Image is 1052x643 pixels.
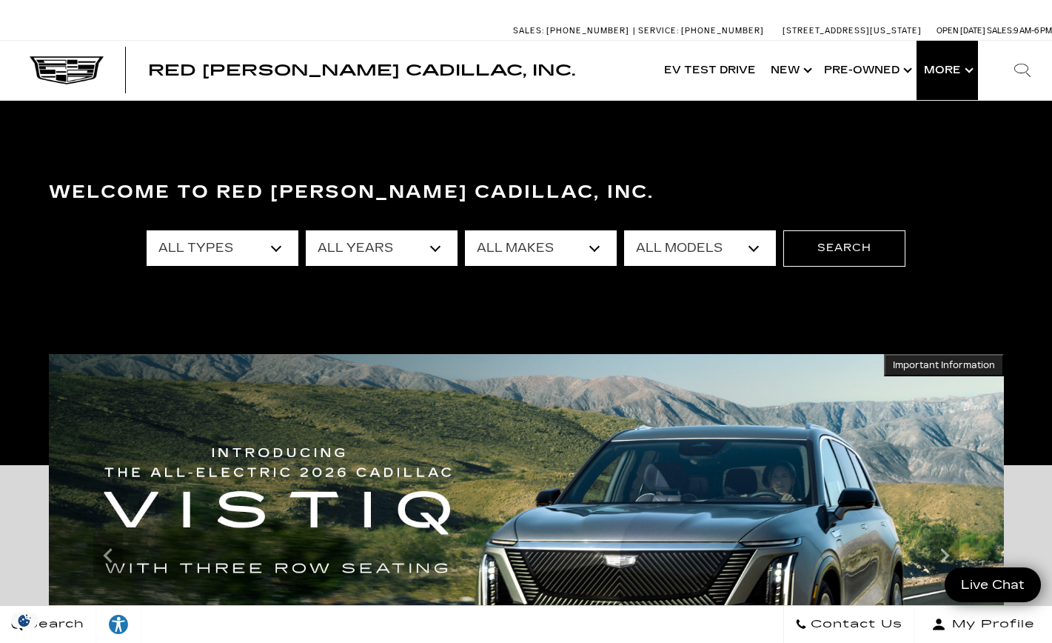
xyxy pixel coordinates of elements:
button: Open user profile menu [914,606,1052,643]
span: Important Information [893,359,995,371]
span: Red [PERSON_NAME] Cadillac, Inc. [148,61,575,79]
span: 9 AM-6 PM [1014,26,1052,36]
img: Opt-Out Icon [7,613,41,628]
a: Sales: [PHONE_NUMBER] [513,27,633,35]
section: Click to Open Cookie Consent Modal [7,613,41,628]
a: [STREET_ADDRESS][US_STATE] [783,26,922,36]
a: Red [PERSON_NAME] Cadillac, Inc. [148,63,575,78]
a: Service: [PHONE_NUMBER] [633,27,768,35]
a: Accessible Carousel [60,243,61,244]
span: [PHONE_NUMBER] [681,26,764,36]
img: Cadillac Dark Logo with Cadillac White Text [30,56,104,84]
span: Search [23,614,84,635]
span: Sales: [513,26,544,36]
span: [PHONE_NUMBER] [546,26,629,36]
a: EV Test Drive [657,41,763,100]
div: Next [930,533,959,578]
a: Explore your accessibility options [96,606,141,643]
span: My Profile [946,614,1035,635]
span: Sales: [987,26,1014,36]
div: Explore your accessibility options [96,613,141,636]
a: Live Chat [945,567,1041,602]
span: Contact Us [807,614,902,635]
a: New [763,41,817,100]
div: Previous [93,533,123,578]
select: Filter by model [624,230,776,266]
span: Live Chat [954,576,1032,593]
select: Filter by year [306,230,458,266]
a: Contact Us [783,606,914,643]
select: Filter by make [465,230,617,266]
h3: Welcome to Red [PERSON_NAME] Cadillac, Inc. [49,178,1004,207]
button: More [917,41,978,100]
a: Pre-Owned [817,41,917,100]
span: Service: [638,26,679,36]
button: Search [783,230,905,266]
div: Search [993,41,1052,100]
span: Open [DATE] [937,26,985,36]
select: Filter by type [147,230,298,266]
